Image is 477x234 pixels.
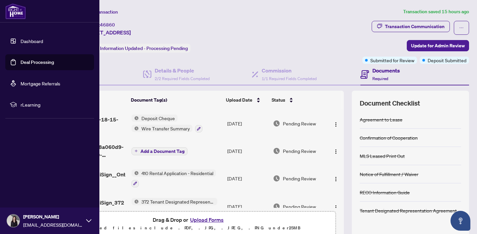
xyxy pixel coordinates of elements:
[155,67,210,74] h4: Details & People
[360,152,405,160] div: MLS Leased Print Out
[360,207,457,214] div: Tenant Designated Representation Agreement
[139,198,217,205] span: 372 Tenant Designated Representation Agreement - Authority for Lease or Purchase
[132,169,216,187] button: Status Icon410 Rental Application - Residential
[273,147,280,155] img: Document Status
[428,57,466,64] span: Deposit Submitted
[226,96,252,104] span: Upload Date
[333,122,339,127] img: Logo
[139,125,192,132] span: Wire Transfer Summary
[283,147,316,155] span: Pending Review
[372,21,450,32] button: Transaction Communication
[459,25,464,30] span: ellipsis
[82,28,131,36] span: [STREET_ADDRESS]
[272,96,285,104] span: Status
[450,211,470,231] button: Open asap
[333,176,339,182] img: Logo
[372,76,388,81] span: Required
[333,149,339,154] img: Logo
[273,120,280,127] img: Document Status
[139,115,178,122] span: Deposit Cheque
[331,201,341,212] button: Logo
[132,125,139,132] img: Status Icon
[188,215,226,224] button: Upload Forms
[273,175,280,182] img: Document Status
[223,91,269,109] th: Upload Date
[283,203,316,210] span: Pending Review
[360,170,418,178] div: Notice of Fulfillment / Waiver
[82,9,118,15] span: View Transaction
[331,173,341,184] button: Logo
[385,21,445,32] div: Transaction Communication
[360,134,418,141] div: Confirmation of Cooperation
[132,147,187,155] button: Add a Document Tag
[47,224,332,232] p: Supported files include .PDF, .JPG, .JPEG, .PNG under 25 MB
[262,76,317,81] span: 1/1 Required Fields Completed
[23,221,83,228] span: [EMAIL_ADDRESS][DOMAIN_NAME]
[23,213,83,220] span: [PERSON_NAME]
[132,115,202,132] button: Status IconDeposit ChequeStatus IconWire Transfer Summary
[360,116,402,123] div: Agreement to Lease
[21,101,89,108] span: rLearning
[331,118,341,129] button: Logo
[411,40,465,51] span: Update for Admin Review
[333,205,339,210] img: Logo
[360,99,420,108] span: Document Checklist
[7,214,20,227] img: Profile Icon
[360,189,410,196] div: RECO Information Guide
[128,91,223,109] th: Document Tag(s)
[132,198,139,205] img: Status Icon
[132,169,139,177] img: Status Icon
[140,149,185,154] span: Add a Document Tag
[132,198,217,216] button: Status Icon372 Tenant Designated Representation Agreement - Authority for Lease or Purchase
[273,203,280,210] img: Document Status
[134,149,138,153] span: plus
[283,175,316,182] span: Pending Review
[403,8,469,16] article: Transaction saved 15 hours ago
[155,76,210,81] span: 2/2 Required Fields Completed
[139,169,216,177] span: 410 Rental Application - Residential
[225,109,270,138] td: [DATE]
[5,3,26,19] img: logo
[225,164,270,193] td: [DATE]
[82,44,190,53] div: Status:
[132,115,139,122] img: Status Icon
[225,138,270,164] td: [DATE]
[153,215,226,224] span: Drag & Drop or
[372,67,400,74] h4: Documents
[370,57,414,64] span: Submitted for Review
[100,22,115,28] span: 46860
[21,59,54,65] a: Deal Processing
[21,80,60,86] a: Mortgage Referrals
[225,193,270,221] td: [DATE]
[331,146,341,156] button: Logo
[269,91,326,109] th: Status
[407,40,469,51] button: Update for Admin Review
[262,67,317,74] h4: Commission
[21,38,43,44] a: Dashboard
[283,120,316,127] span: Pending Review
[100,45,188,51] span: Information Updated - Processing Pending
